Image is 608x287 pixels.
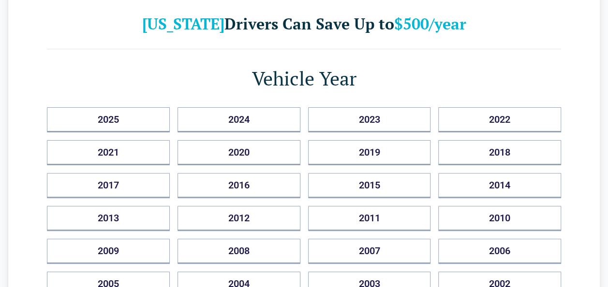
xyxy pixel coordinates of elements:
[47,65,561,92] h1: Vehicle Year
[47,206,170,231] button: 2013
[308,206,431,231] button: 2011
[47,140,170,165] button: 2021
[47,173,170,198] button: 2017
[47,107,170,132] button: 2025
[142,14,224,34] b: [US_STATE]
[308,140,431,165] button: 2019
[178,173,300,198] button: 2016
[308,173,431,198] button: 2015
[178,206,300,231] button: 2012
[308,239,431,264] button: 2007
[47,239,170,264] button: 2009
[178,239,300,264] button: 2008
[178,107,300,132] button: 2024
[47,14,561,33] h2: Drivers Can Save Up to
[394,14,466,34] b: $500/year
[438,206,561,231] button: 2010
[308,107,431,132] button: 2023
[438,239,561,264] button: 2006
[438,140,561,165] button: 2018
[438,107,561,132] button: 2022
[438,173,561,198] button: 2014
[178,140,300,165] button: 2020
